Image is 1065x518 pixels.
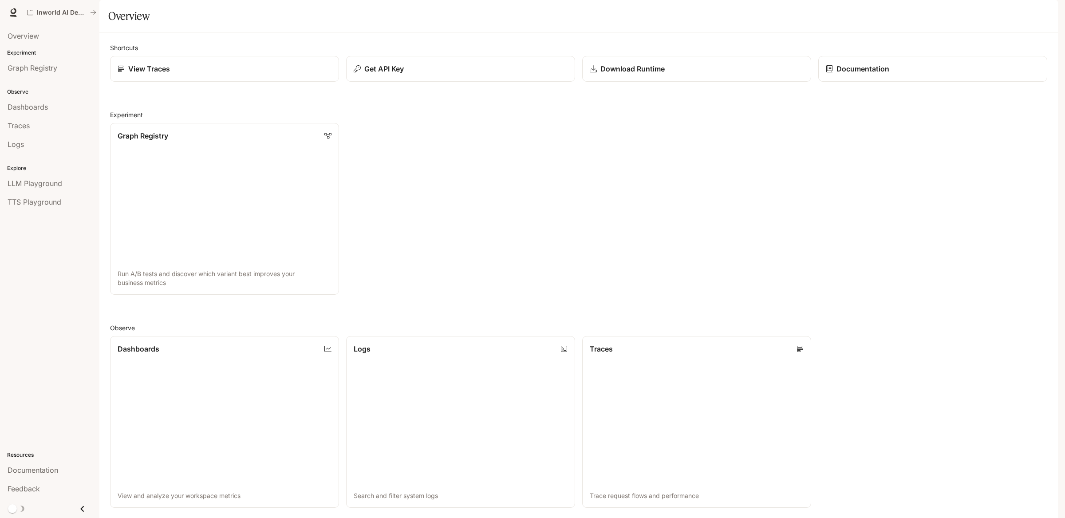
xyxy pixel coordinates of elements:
[110,323,1047,332] h2: Observe
[118,491,331,500] p: View and analyze your workspace metrics
[110,56,339,82] a: View Traces
[108,7,150,25] h1: Overview
[582,56,811,82] a: Download Runtime
[118,344,159,354] p: Dashboards
[110,110,1047,119] h2: Experiment
[590,344,613,354] p: Traces
[818,56,1047,82] a: Documentation
[354,344,371,354] p: Logs
[110,43,1047,52] h2: Shortcuts
[128,63,170,74] p: View Traces
[118,130,168,141] p: Graph Registry
[600,63,665,74] p: Download Runtime
[364,63,404,74] p: Get API Key
[110,123,339,295] a: Graph RegistryRun A/B tests and discover which variant best improves your business metrics
[346,56,575,82] button: Get API Key
[23,4,100,21] button: All workspaces
[582,336,811,508] a: TracesTrace request flows and performance
[836,63,889,74] p: Documentation
[37,9,87,16] p: Inworld AI Demos
[118,269,331,287] p: Run A/B tests and discover which variant best improves your business metrics
[590,491,804,500] p: Trace request flows and performance
[110,336,339,508] a: DashboardsView and analyze your workspace metrics
[354,491,568,500] p: Search and filter system logs
[346,336,575,508] a: LogsSearch and filter system logs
